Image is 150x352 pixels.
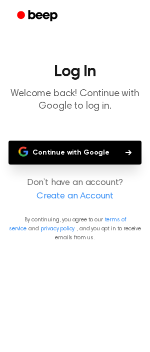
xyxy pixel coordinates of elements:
a: privacy policy [40,226,74,232]
p: Don’t have an account? [8,176,142,203]
a: Beep [10,6,66,26]
h1: Log In [8,64,142,80]
a: Create an Account [10,190,140,203]
button: Continue with Google [8,141,141,165]
p: By continuing, you agree to our and , and you opt in to receive emails from us. [8,215,142,242]
p: Welcome back! Continue with Google to log in. [8,88,142,113]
